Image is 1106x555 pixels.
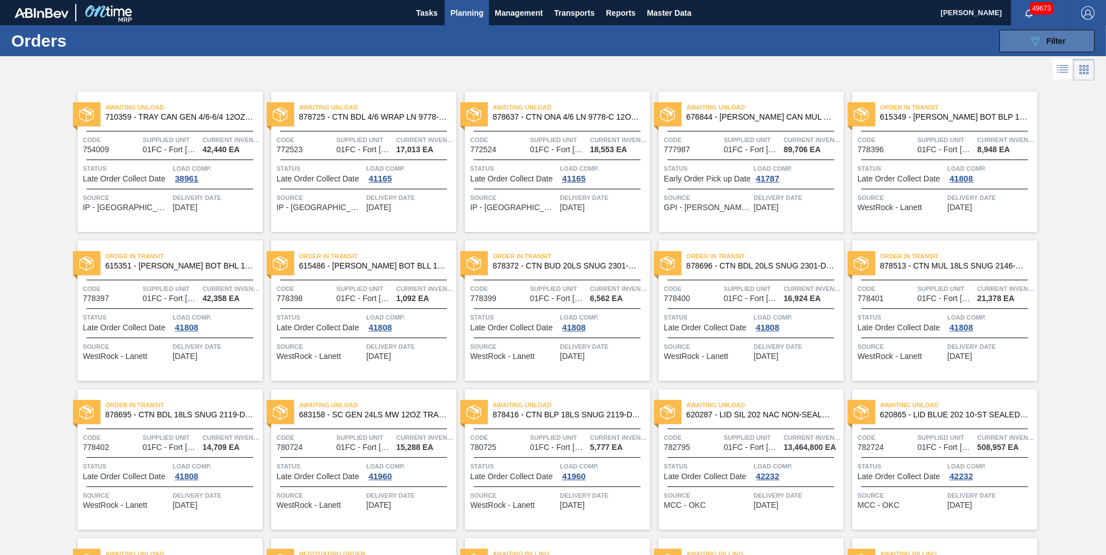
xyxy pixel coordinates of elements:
span: Delivery Date [560,490,647,501]
span: Current inventory [203,134,260,145]
span: Delivery Date [367,192,454,203]
span: Code [83,134,140,145]
span: Load Comp. [173,312,260,323]
span: Delivery Date [367,490,454,501]
span: 878695 - CTN BDL 18LS SNUG 2119-D 12OZ FOLD 0924 [106,411,254,419]
span: 878416 - CTN BLP 18LS SNUG 2119-D 12OZ FOLD 1122 [493,411,641,419]
span: 08/29/2025 [754,352,779,361]
span: Load Comp. [560,461,647,472]
span: Code [470,134,528,145]
a: Load Comp.41960 [367,461,454,481]
div: 42232 [948,472,976,481]
span: Source [277,490,364,501]
span: Source [858,192,945,203]
span: 676844 - CARR CAN MUL 12OZ BARCODE CAN PK 12/12 S [687,113,835,121]
span: Order in transit [880,102,1038,113]
span: Status [470,163,557,174]
span: Current inventory [590,134,647,145]
div: 41808 [173,323,201,332]
span: 5,777 EA [590,443,623,452]
span: Source [83,490,170,501]
span: Late Order Collect Date [470,175,553,183]
span: Order in transit [299,251,456,262]
span: Delivery Date [560,192,647,203]
span: Code [858,134,915,145]
span: Load Comp. [948,163,1035,174]
span: Supplied Unit [143,283,200,294]
span: Source [277,341,364,352]
div: 41808 [367,323,395,332]
span: 08/21/2025 [367,203,391,212]
a: Load Comp.41808 [948,163,1035,183]
a: statusAwaiting Unload710359 - TRAY CAN GEN 4/6-6/4 12OZ GEN KRFT 1986-Code754009Supplied Unit01FC... [69,92,263,232]
span: Status [277,461,364,472]
span: Source [858,341,945,352]
span: IP - Wheat Ridge [470,203,557,212]
span: Transports [554,6,595,20]
span: Supplied Unit [336,283,394,294]
span: WestRock - Lanett [858,352,922,361]
img: status [660,405,675,420]
div: 38961 [173,174,201,183]
span: Load Comp. [367,312,454,323]
span: WestRock - Lanett [83,352,148,361]
span: 8,948 EA [977,145,1010,154]
span: 754009 [83,145,109,154]
span: Order in transit [106,399,263,411]
span: Supplied Unit [917,432,975,443]
span: 14,709 EA [203,443,240,452]
span: Tasks [414,6,439,20]
span: 01FC - Fort Collins Brewery [724,443,780,452]
span: 620865 - LID BLUE 202 10-ST SEALED 0523 BLU DIE M [880,411,1029,419]
span: Supplied Unit [530,432,587,443]
span: Supplied Unit [724,432,781,443]
span: GPI - W. Monroe [664,203,751,212]
span: Supplied Unit [917,134,975,145]
span: Management [495,6,543,20]
span: 01FC - Fort Collins Brewery [530,294,586,303]
span: Delivery Date [948,490,1035,501]
span: WestRock - Lanett [470,501,535,509]
span: Status [664,312,751,323]
span: Delivery Date [948,192,1035,203]
span: 01FC - Fort Collins Brewery [336,145,392,154]
span: Late Order Collect Date [470,324,553,332]
span: Delivery Date [173,341,260,352]
span: 778400 [664,294,691,303]
div: 41165 [560,174,588,183]
span: 08/15/2025 [173,203,198,212]
span: Current inventory [396,134,454,145]
span: Load Comp. [754,163,841,174]
span: Supplied Unit [143,134,200,145]
span: 09/02/2025 [948,501,972,509]
span: WestRock - Lanett [83,501,148,509]
span: Status [858,163,945,174]
img: status [79,107,94,122]
span: Planning [450,6,483,20]
span: Source [83,192,170,203]
span: 09/02/2025 [560,501,585,509]
span: Delivery Date [754,192,841,203]
span: 878513 - CTN MUL 18LS SNUG 2146-A 12OZ FOLD 0723 [880,262,1029,270]
span: Code [664,432,721,443]
span: 08/29/2025 [560,352,585,361]
a: statusAwaiting Unload620287 - LID SIL 202 NAC NON-SEALED 080 0514 SILCode782795Supplied Unit01FC ... [650,389,844,530]
span: 01FC - Fort Collins Brewery [143,145,199,154]
span: Delivery Date [560,341,647,352]
a: statusOrder in transit615486 - [PERSON_NAME] BOT BLL 12OZ 2025 VBI WRAP BSKT 6/1Code778398Supplie... [263,240,456,381]
span: 08/29/2025 [754,203,779,212]
span: 01FC - Fort Collins Brewery [530,443,586,452]
img: Logout [1081,6,1095,20]
a: Load Comp.41808 [560,312,647,332]
img: status [79,256,94,271]
span: Current inventory [396,432,454,443]
span: Status [664,461,751,472]
span: Load Comp. [367,461,454,472]
span: Supplied Unit [143,432,200,443]
a: statusAwaiting Unload620865 - LID BLUE 202 10-ST SEALED 0523 BLU DIE MCode782724Supplied Unit01FC... [844,389,1038,530]
span: Delivery Date [754,490,841,501]
span: Late Order Collect Date [664,324,747,332]
span: Late Order Collect Date [277,472,359,481]
span: 615349 - CARR BOT BLP 12OZ BSKT 6/12 12OZ BOT 092 [880,113,1029,121]
a: statusAwaiting Unload878725 - CTN BDL 4/6 WRAP LN 9778-C 12OZ KRFT 102Code772523Supplied Unit01FC... [263,92,456,232]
